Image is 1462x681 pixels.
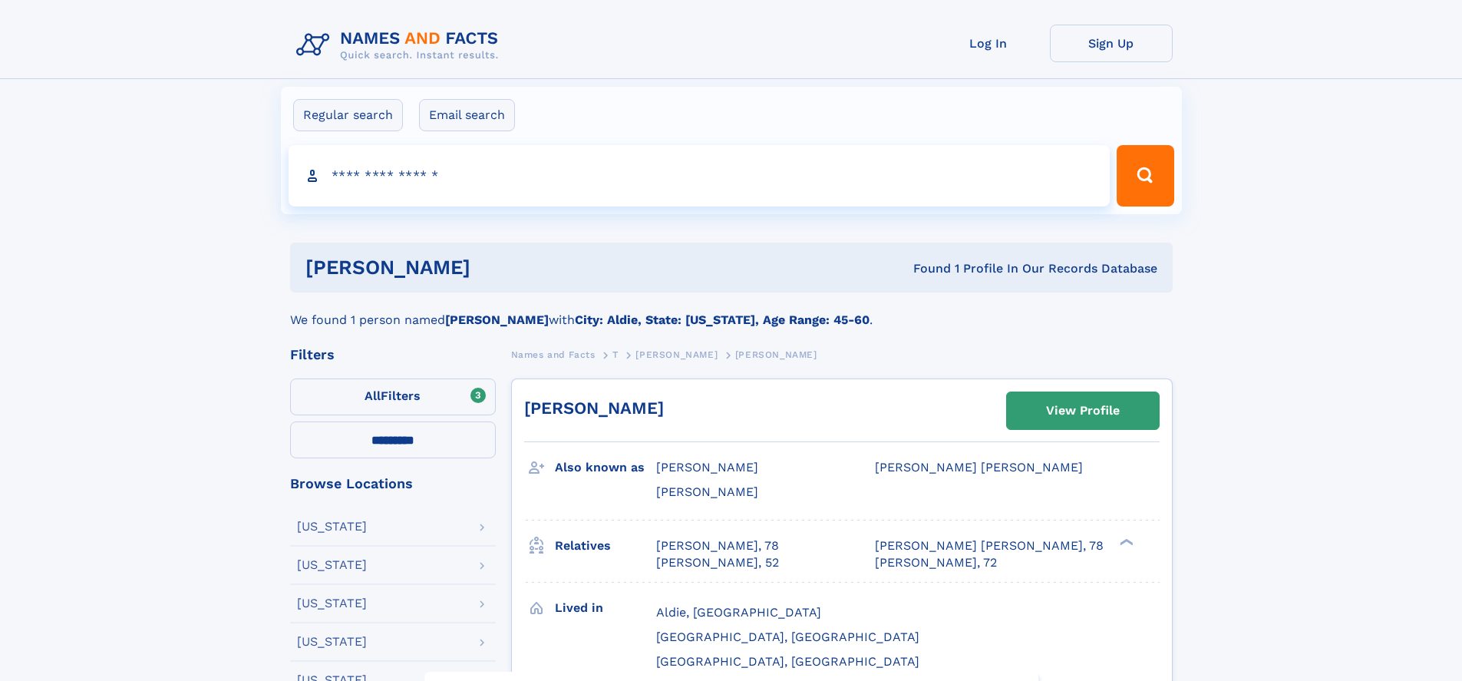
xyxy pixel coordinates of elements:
[612,345,619,364] a: T
[1046,393,1120,428] div: View Profile
[656,605,821,620] span: Aldie, [GEOGRAPHIC_DATA]
[289,145,1111,207] input: search input
[691,260,1157,277] div: Found 1 Profile In Our Records Database
[297,636,367,648] div: [US_STATE]
[1007,392,1159,429] a: View Profile
[656,630,919,644] span: [GEOGRAPHIC_DATA], [GEOGRAPHIC_DATA]
[612,349,619,360] span: T
[656,484,758,499] span: [PERSON_NAME]
[656,554,779,571] a: [PERSON_NAME], 52
[656,460,758,474] span: [PERSON_NAME]
[297,521,367,533] div: [US_STATE]
[555,595,656,621] h3: Lived in
[445,312,549,327] b: [PERSON_NAME]
[290,348,496,362] div: Filters
[1050,25,1173,62] a: Sign Up
[290,293,1173,329] div: We found 1 person named with .
[305,258,692,277] h1: [PERSON_NAME]
[555,455,656,481] h3: Also known as
[875,537,1104,554] a: [PERSON_NAME] [PERSON_NAME], 78
[365,388,381,403] span: All
[290,477,496,491] div: Browse Locations
[875,460,1083,474] span: [PERSON_NAME] [PERSON_NAME]
[735,349,817,360] span: [PERSON_NAME]
[297,597,367,610] div: [US_STATE]
[290,25,511,66] img: Logo Names and Facts
[293,99,403,131] label: Regular search
[290,379,496,415] label: Filters
[656,537,779,554] a: [PERSON_NAME], 78
[555,533,656,559] h3: Relatives
[419,99,515,131] label: Email search
[511,345,596,364] a: Names and Facts
[575,312,870,327] b: City: Aldie, State: [US_STATE], Age Range: 45-60
[1117,145,1173,207] button: Search Button
[927,25,1050,62] a: Log In
[635,349,718,360] span: [PERSON_NAME]
[1116,537,1134,547] div: ❯
[656,654,919,669] span: [GEOGRAPHIC_DATA], [GEOGRAPHIC_DATA]
[875,554,997,571] a: [PERSON_NAME], 72
[297,559,367,571] div: [US_STATE]
[635,345,718,364] a: [PERSON_NAME]
[524,398,664,418] a: [PERSON_NAME]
